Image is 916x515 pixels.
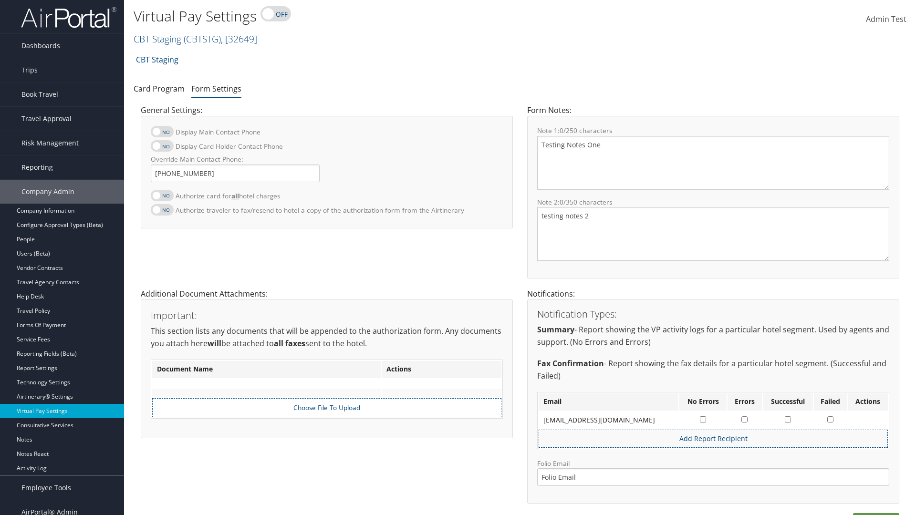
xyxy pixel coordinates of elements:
[208,338,221,349] strong: will
[21,131,79,155] span: Risk Management
[176,187,280,205] label: Authorize card for hotel charges
[848,393,888,411] th: Actions
[152,361,381,378] th: Document Name
[134,288,520,448] div: Additional Document Attachments:
[537,136,889,190] textarea: Testing Notes One
[191,83,241,94] a: Form Settings
[679,393,727,411] th: No Errors
[539,393,678,411] th: Email
[21,82,58,106] span: Book Travel
[151,325,503,350] p: This section lists any documents that will be appended to the authorization form. Any documents y...
[21,155,53,179] span: Reporting
[537,324,889,348] p: - Report showing the VP activity logs for a particular hotel segment. Used by agents and support....
[537,309,889,319] h3: Notification Types:
[176,137,283,155] label: Display Card Holder Contact Phone
[176,201,464,219] label: Authorize traveler to fax/resend to hotel a copy of the authorization form from the Airtinerary
[537,126,889,135] label: Note 1: /250 characters
[21,107,72,131] span: Travel Approval
[537,358,889,382] p: - Report showing the fax details for a particular hotel segment. (Successful and Failed)
[134,6,649,26] h1: Virtual Pay Settings
[21,58,38,82] span: Trips
[21,6,116,29] img: airportal-logo.png
[151,311,503,320] h3: Important:
[184,32,221,45] span: ( CBTSTG )
[151,154,320,164] label: Override Main Contact Phone:
[231,191,239,200] strong: all
[763,393,813,411] th: Successful
[520,104,906,288] div: Form Notes:
[537,459,889,486] label: Folio Email
[728,393,762,411] th: Errors
[134,32,257,45] a: CBT Staging
[176,123,260,141] label: Display Main Contact Phone
[382,361,501,378] th: Actions
[221,32,257,45] span: , [ 32649 ]
[537,358,604,369] strong: Fax Confirmation
[134,83,185,94] a: Card Program
[539,412,678,429] td: [EMAIL_ADDRESS][DOMAIN_NAME]
[537,197,889,207] label: Note 2: /350 characters
[560,197,563,206] span: 0
[520,288,906,513] div: Notifications:
[274,338,305,349] strong: all faxes
[866,14,906,24] span: Admin Test
[560,126,563,135] span: 0
[21,34,60,58] span: Dashboards
[21,180,74,204] span: Company Admin
[537,207,889,261] textarea: testing notes 2
[136,50,178,69] a: CBT Staging
[21,476,71,500] span: Employee Tools
[157,403,496,412] label: Choose File To Upload
[537,324,574,335] strong: Summary
[537,468,889,486] input: Folio Email
[679,434,748,443] a: Add Report Recipient
[814,393,847,411] th: Failed
[134,104,520,237] div: General Settings:
[866,5,906,34] a: Admin Test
